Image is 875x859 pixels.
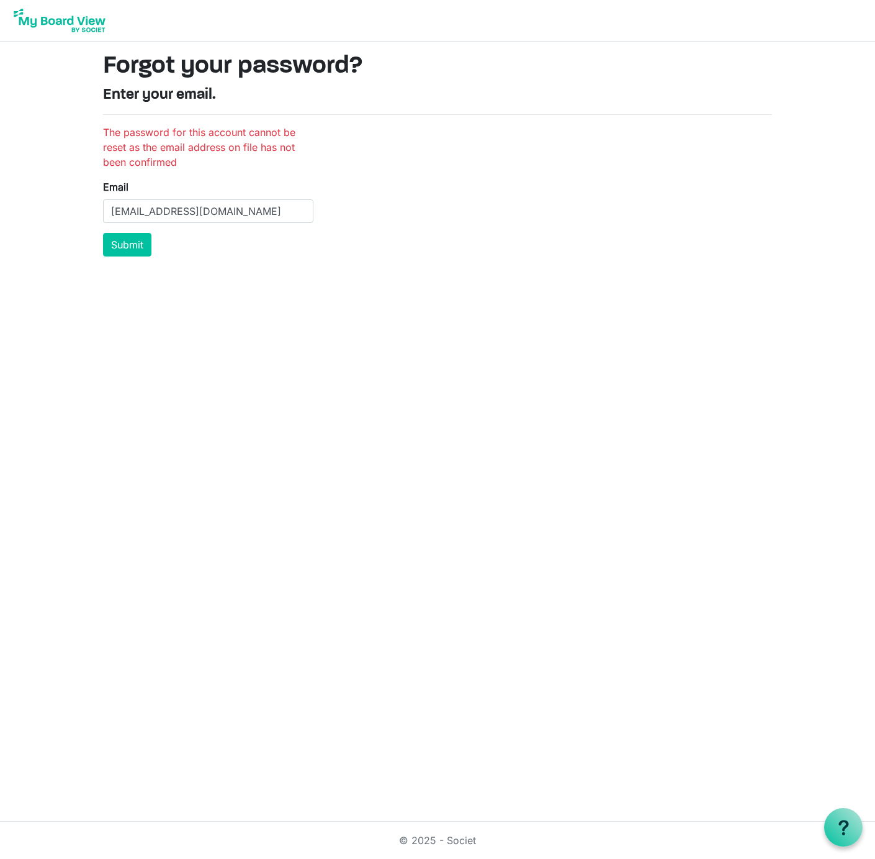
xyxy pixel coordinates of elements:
button: Submit [103,233,151,257]
img: My Board View Logo [10,5,109,36]
h4: Enter your email. [103,86,772,104]
h1: Forgot your password? [103,52,772,81]
a: © 2025 - Societ [399,834,476,847]
li: The password for this account cannot be reset as the email address on file has not been confirmed [103,125,313,170]
label: Email [103,180,128,194]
